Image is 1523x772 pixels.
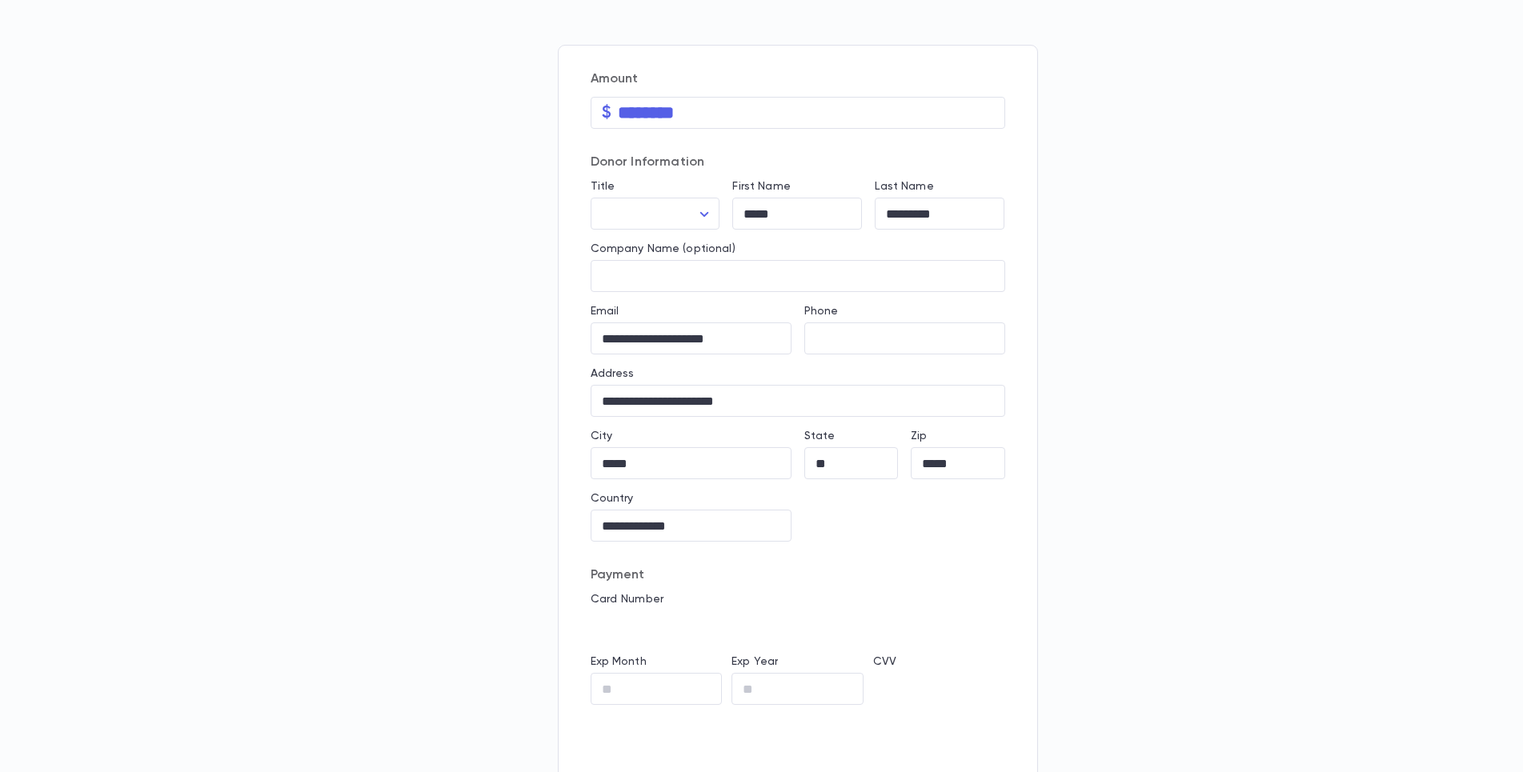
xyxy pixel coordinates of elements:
iframe: card [591,610,1005,642]
label: Exp Month [591,655,647,668]
label: First Name [732,180,790,193]
label: Last Name [875,180,933,193]
p: Donor Information [591,154,1005,170]
label: Exp Year [731,655,778,668]
label: Zip [911,430,927,442]
label: Address [591,367,635,380]
label: Email [591,305,619,318]
label: Company Name (optional) [591,242,735,255]
div: ​ [591,198,720,230]
label: Title [591,180,615,193]
label: State [804,430,836,442]
p: CVV [873,655,1005,668]
p: $ [602,105,611,121]
iframe: cvv [873,673,1005,705]
label: Phone [804,305,839,318]
p: Payment [591,567,1005,583]
p: Card Number [591,593,1005,606]
label: Country [591,492,634,505]
label: City [591,430,613,442]
p: Amount [591,71,1005,87]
